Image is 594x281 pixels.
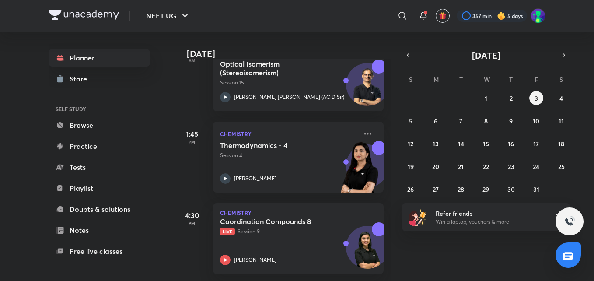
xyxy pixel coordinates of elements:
[404,159,418,173] button: October 19, 2025
[433,75,439,84] abbr: Monday
[346,231,388,273] img: Avatar
[504,137,518,151] button: October 16, 2025
[220,129,357,139] p: Chemistry
[175,221,210,226] p: PM
[49,158,150,176] a: Tests
[564,216,575,227] img: ttu
[220,210,377,215] p: Chemistry
[404,182,418,196] button: October 26, 2025
[429,159,443,173] button: October 20, 2025
[529,114,543,128] button: October 10, 2025
[458,185,464,193] abbr: October 28, 2025
[49,137,150,155] a: Practice
[175,58,210,63] p: AM
[483,140,489,148] abbr: October 15, 2025
[49,179,150,197] a: Playlist
[234,175,276,183] p: [PERSON_NAME]
[529,159,543,173] button: October 24, 2025
[436,9,450,23] button: avatar
[433,185,439,193] abbr: October 27, 2025
[49,242,150,260] a: Free live classes
[175,129,210,139] h5: 1:45
[175,210,210,221] h5: 4:30
[141,7,196,25] button: NEET UG
[49,221,150,239] a: Notes
[49,116,150,134] a: Browse
[509,117,513,125] abbr: October 9, 2025
[454,114,468,128] button: October 7, 2025
[432,162,439,171] abbr: October 20, 2025
[479,91,493,105] button: October 1, 2025
[414,49,558,61] button: [DATE]
[479,114,493,128] button: October 8, 2025
[479,182,493,196] button: October 29, 2025
[510,94,513,102] abbr: October 2, 2025
[409,117,412,125] abbr: October 5, 2025
[433,140,439,148] abbr: October 13, 2025
[187,49,392,59] h4: [DATE]
[49,102,150,116] h6: SELF STUDY
[558,162,565,171] abbr: October 25, 2025
[454,159,468,173] button: October 21, 2025
[454,137,468,151] button: October 14, 2025
[404,114,418,128] button: October 5, 2025
[504,182,518,196] button: October 30, 2025
[220,217,329,226] h5: Coordination Compounds 8
[533,117,539,125] abbr: October 10, 2025
[531,8,545,23] img: Kaushiki Srivastava
[485,94,487,102] abbr: October 1, 2025
[479,159,493,173] button: October 22, 2025
[439,12,447,20] img: avatar
[533,140,539,148] abbr: October 17, 2025
[409,208,426,226] img: referral
[335,141,384,201] img: unacademy
[497,11,506,20] img: streak
[508,140,514,148] abbr: October 16, 2025
[482,185,489,193] abbr: October 29, 2025
[559,94,563,102] abbr: October 4, 2025
[559,75,563,84] abbr: Saturday
[504,91,518,105] button: October 2, 2025
[49,10,119,20] img: Company Logo
[459,117,462,125] abbr: October 7, 2025
[234,93,344,101] p: [PERSON_NAME] [PERSON_NAME] (ACiD Sir)
[535,75,538,84] abbr: Friday
[459,75,463,84] abbr: Tuesday
[49,200,150,218] a: Doubts & solutions
[429,114,443,128] button: October 6, 2025
[554,159,568,173] button: October 25, 2025
[472,49,500,61] span: [DATE]
[458,140,464,148] abbr: October 14, 2025
[175,139,210,144] p: PM
[220,228,357,235] p: Session 9
[429,182,443,196] button: October 27, 2025
[479,137,493,151] button: October 15, 2025
[535,94,538,102] abbr: October 3, 2025
[220,141,329,150] h5: Thermodynamics - 4
[533,185,539,193] abbr: October 31, 2025
[533,162,539,171] abbr: October 24, 2025
[220,228,235,235] span: Live
[454,182,468,196] button: October 28, 2025
[234,256,276,264] p: [PERSON_NAME]
[408,140,413,148] abbr: October 12, 2025
[507,185,515,193] abbr: October 30, 2025
[558,140,564,148] abbr: October 18, 2025
[554,91,568,105] button: October 4, 2025
[504,159,518,173] button: October 23, 2025
[554,114,568,128] button: October 11, 2025
[458,162,464,171] abbr: October 21, 2025
[220,151,357,159] p: Session 4
[436,218,543,226] p: Win a laptop, vouchers & more
[508,162,514,171] abbr: October 23, 2025
[346,68,388,110] img: Avatar
[49,70,150,88] a: Store
[434,117,437,125] abbr: October 6, 2025
[429,137,443,151] button: October 13, 2025
[70,74,92,84] div: Store
[484,75,490,84] abbr: Wednesday
[220,60,329,77] h5: Optical Isomerism (Stereoisomerism)
[554,137,568,151] button: October 18, 2025
[49,49,150,67] a: Planner
[436,209,543,218] h6: Refer friends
